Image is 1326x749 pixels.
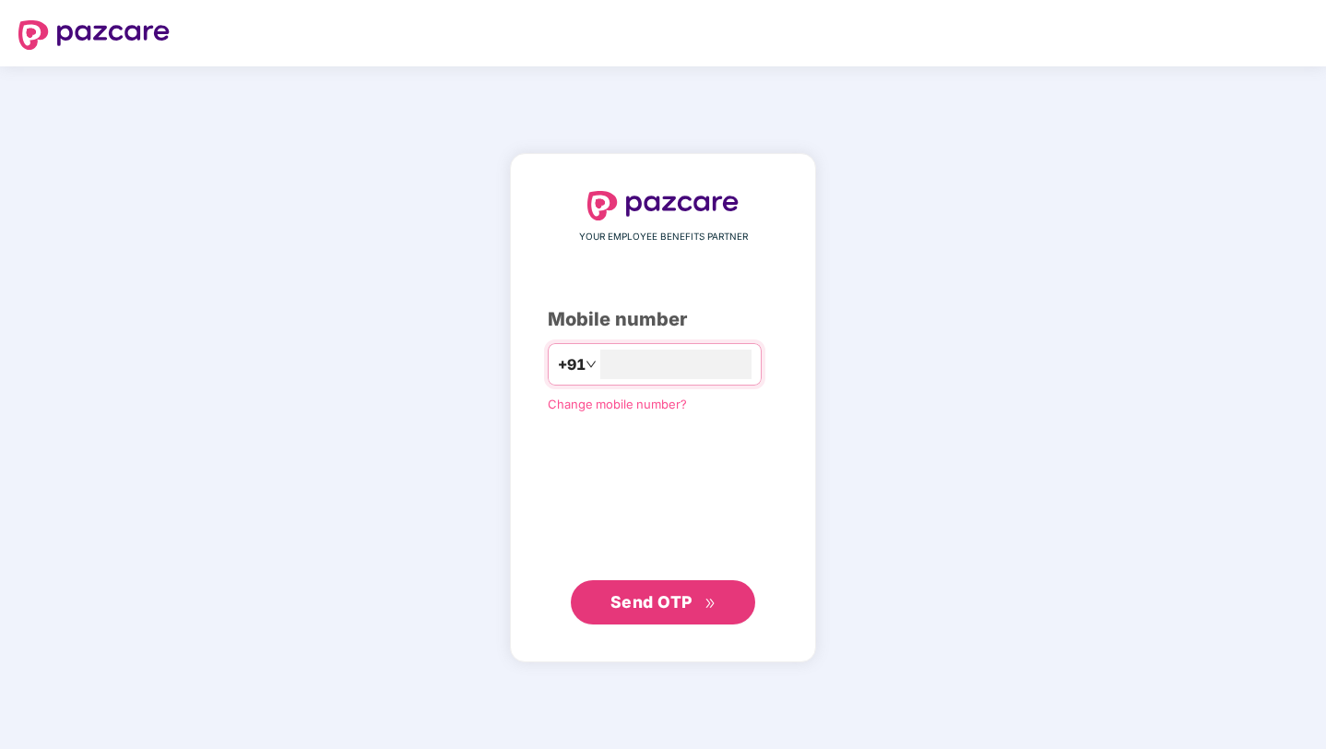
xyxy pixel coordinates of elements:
[558,353,586,376] span: +91
[548,397,687,411] a: Change mobile number?
[571,580,755,624] button: Send OTPdouble-right
[610,592,693,612] span: Send OTP
[704,598,716,610] span: double-right
[579,230,748,244] span: YOUR EMPLOYEE BENEFITS PARTNER
[587,191,739,220] img: logo
[18,20,170,50] img: logo
[548,305,778,334] div: Mobile number
[586,359,597,370] span: down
